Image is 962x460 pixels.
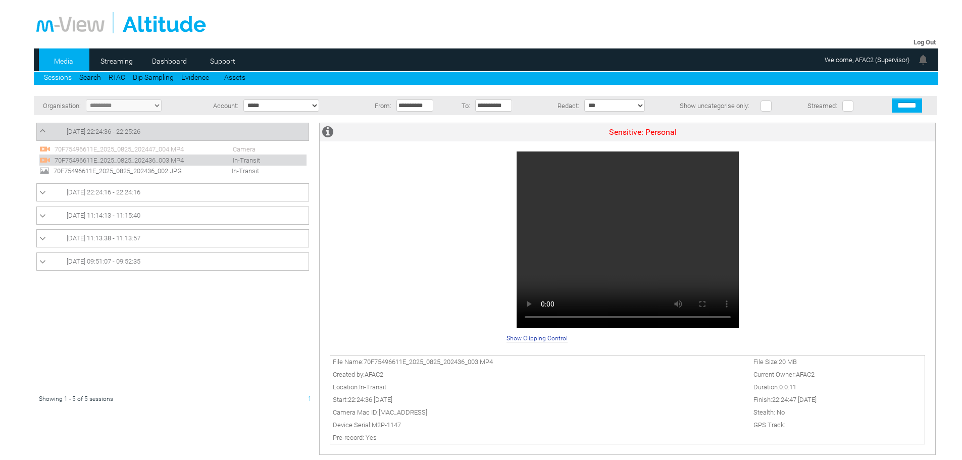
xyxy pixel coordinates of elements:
[917,54,929,66] img: bell24.png
[67,188,140,196] span: [DATE] 22:24:16 - 22:24:16
[52,145,206,153] span: 70F75496611E_2025_0825_202447_004.MP4
[39,166,264,174] a: 70F75496611E_2025_0825_202436_002.JPG In-Transit
[44,73,72,81] a: Sessions
[67,258,140,265] span: [DATE] 09:51:07 - 09:52:35
[453,96,473,115] td: To:
[39,126,306,138] a: [DATE] 22:24:36 - 22:25:26
[39,54,88,69] a: Media
[39,166,49,176] img: image24.svg
[51,167,205,175] span: 70F75496611E_2025_0825_202436_002.JPG
[751,393,925,406] td: Finish:
[39,186,306,198] a: [DATE] 22:24:16 - 22:24:16
[67,128,140,135] span: [DATE] 22:24:36 - 22:25:26
[914,38,936,46] a: Log Out
[67,234,140,242] span: [DATE] 11:13:38 - 11:13:57
[308,395,312,402] span: 1
[751,419,925,431] td: GPS Track:
[772,396,817,403] span: 22:24:47 [DATE]
[751,381,925,393] td: Duration:
[330,355,751,368] td: File Name:
[109,73,125,81] a: RTAC
[363,96,394,115] td: From:
[208,157,265,164] span: In-Transit
[79,73,101,81] a: Search
[198,96,241,115] td: Account:
[198,54,247,69] a: Support
[779,358,797,366] span: 20 MB
[39,232,306,244] a: [DATE] 11:13:38 - 11:13:57
[39,255,306,268] a: [DATE] 09:51:07 - 09:52:35
[359,383,386,391] span: In-Transit
[751,355,925,368] td: File Size:
[372,421,401,429] span: M2P-1147
[34,96,83,115] td: Organisation:
[330,419,751,431] td: Device Serial:
[39,210,306,222] a: [DATE] 11:14:13 - 11:15:40
[825,56,909,64] span: Welcome, AFAC2 (Supervisor)
[796,371,815,378] span: AFAC2
[777,408,785,416] span: No
[133,73,174,81] a: Dip Sampling
[680,102,749,110] span: Show uncategorise only:
[39,395,113,402] span: Showing 1 - 5 of 5 sessions
[532,96,582,115] td: Redact:
[365,371,383,378] span: AFAC2
[39,155,50,166] img: video24_pre.svg
[330,406,751,419] td: Camera Mac ID:
[507,335,568,342] span: Show Clipping Control
[330,381,751,393] td: Location:
[348,396,392,403] span: 22:24:36 [DATE]
[753,408,775,416] span: Stealth:
[67,212,140,219] span: [DATE] 11:14:13 - 11:15:40
[52,157,206,164] span: 70F75496611E_2025_0825_202436_003.MP4
[330,368,751,381] td: Created by:
[751,368,925,381] td: Current Owner:
[208,145,261,153] span: Camera
[39,143,50,155] img: video24_pre.svg
[181,73,209,81] a: Evidence
[350,123,935,141] td: Sensitive: Personal
[207,167,264,175] span: In-Transit
[224,73,245,81] a: Assets
[333,434,364,441] span: Pre-record:
[379,408,427,416] span: [MAC_ADDRESS]
[366,434,377,441] span: Yes
[145,54,194,69] a: Dashboard
[779,383,796,391] span: 0:0:11
[39,156,265,163] a: 70F75496611E_2025_0825_202436_003.MP4 In-Transit
[330,393,751,406] td: Start:
[807,102,837,110] span: Streamed:
[92,54,141,69] a: Streaming
[364,358,493,366] span: 70F75496611E_2025_0825_202436_003.MP4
